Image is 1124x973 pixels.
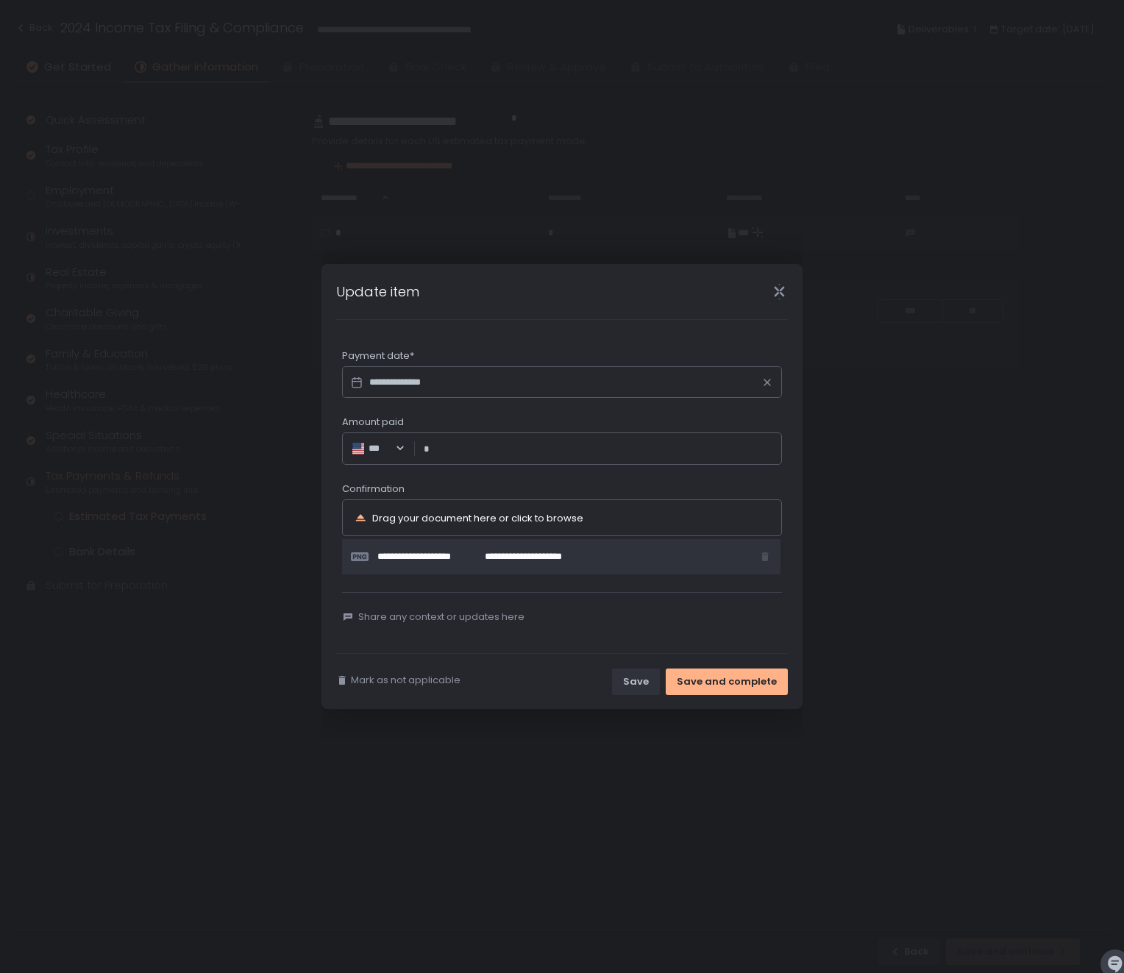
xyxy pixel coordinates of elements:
[755,283,803,300] div: Close
[372,513,583,523] div: Drag your document here or click to browse
[358,610,524,624] span: Share any context or updates here
[342,482,405,496] span: Confirmation
[342,349,414,363] span: Payment date*
[336,282,419,302] h1: Update item
[342,416,404,429] span: Amount paid
[666,669,788,695] button: Save and complete
[342,366,782,399] input: Datepicker input
[612,669,660,695] button: Save
[351,441,405,456] div: Search for option
[677,675,777,688] div: Save and complete
[336,674,460,687] button: Mark as not applicable
[623,675,649,688] div: Save
[388,441,394,456] input: Search for option
[351,674,460,687] span: Mark as not applicable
